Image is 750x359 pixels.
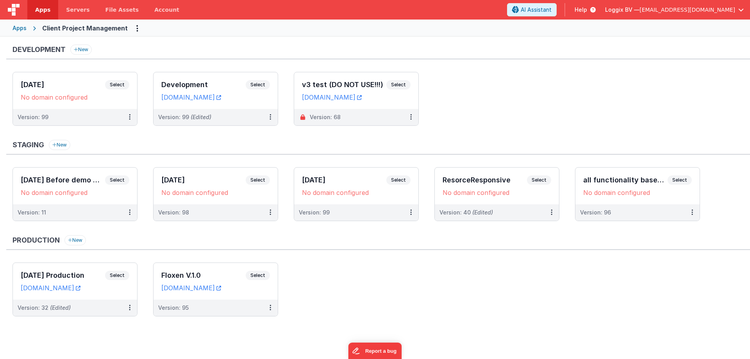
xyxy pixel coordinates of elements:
[18,209,46,216] div: Version: 11
[302,189,411,196] div: No domain configured
[246,271,270,280] span: Select
[310,113,341,121] div: Version: 68
[302,93,362,101] a: [DOMAIN_NAME]
[161,81,246,89] h3: Development
[12,236,60,244] h3: Production
[49,140,70,150] button: New
[639,6,735,14] span: [EMAIL_ADDRESS][DOMAIN_NAME]
[161,176,246,184] h3: [DATE]
[105,175,129,185] span: Select
[507,3,557,16] button: AI Assistant
[521,6,552,14] span: AI Assistant
[439,209,493,216] div: Version: 40
[161,271,246,279] h3: Floxen V.1.0
[18,304,71,312] div: Version: 32
[35,6,50,14] span: Apps
[386,175,411,185] span: Select
[386,80,411,89] span: Select
[605,6,639,14] span: Loggix BV —
[158,304,189,312] div: Version: 95
[668,175,692,185] span: Select
[348,343,402,359] iframe: Marker.io feedback button
[42,23,128,33] div: Client Project Management
[21,189,129,196] div: No domain configured
[161,189,270,196] div: No domain configured
[605,6,744,14] button: Loggix BV — [EMAIL_ADDRESS][DOMAIN_NAME]
[302,81,386,89] h3: v3 test (DO NOT USE!!!)
[443,189,551,196] div: No domain configured
[21,93,129,101] div: No domain configured
[21,176,105,184] h3: [DATE] Before demo version
[580,209,611,216] div: Version: 96
[161,284,221,292] a: [DOMAIN_NAME]
[583,176,668,184] h3: all functionality based on task code.
[12,24,27,32] div: Apps
[70,45,92,55] button: New
[21,271,105,279] h3: [DATE] Production
[299,209,330,216] div: Version: 99
[105,6,139,14] span: File Assets
[158,209,189,216] div: Version: 98
[131,22,143,34] button: Options
[575,6,587,14] span: Help
[583,189,692,196] div: No domain configured
[302,176,386,184] h3: [DATE]
[246,175,270,185] span: Select
[161,93,221,101] a: [DOMAIN_NAME]
[21,284,80,292] a: [DOMAIN_NAME]
[105,271,129,280] span: Select
[472,209,493,216] span: (Edited)
[12,46,66,54] h3: Development
[64,235,86,245] button: New
[12,141,44,149] h3: Staging
[191,114,211,120] span: (Edited)
[246,80,270,89] span: Select
[18,113,48,121] div: Version: 99
[158,113,211,121] div: Version: 99
[66,6,89,14] span: Servers
[527,175,551,185] span: Select
[50,304,71,311] span: (Edited)
[21,81,105,89] h3: [DATE]
[105,80,129,89] span: Select
[443,176,527,184] h3: ResorceResponsive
